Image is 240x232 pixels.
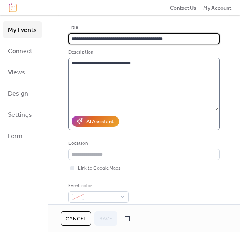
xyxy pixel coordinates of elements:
[8,66,25,79] span: Views
[72,116,119,126] button: AI Assistant
[68,10,103,18] span: Event details
[68,24,218,32] div: Title
[78,164,121,172] span: Link to Google Maps
[203,4,231,12] a: My Account
[68,182,127,190] div: Event color
[8,45,32,58] span: Connect
[66,215,86,223] span: Cancel
[8,88,28,100] span: Design
[8,24,37,36] span: My Events
[3,21,42,38] a: My Events
[3,127,42,144] a: Form
[3,106,42,123] a: Settings
[3,42,42,60] a: Connect
[8,109,32,121] span: Settings
[61,211,91,226] button: Cancel
[170,4,196,12] a: Contact Us
[68,48,218,56] div: Description
[3,64,42,81] a: Views
[9,3,17,12] img: logo
[86,118,114,126] div: AI Assistant
[3,85,42,102] a: Design
[68,140,218,148] div: Location
[8,130,22,142] span: Form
